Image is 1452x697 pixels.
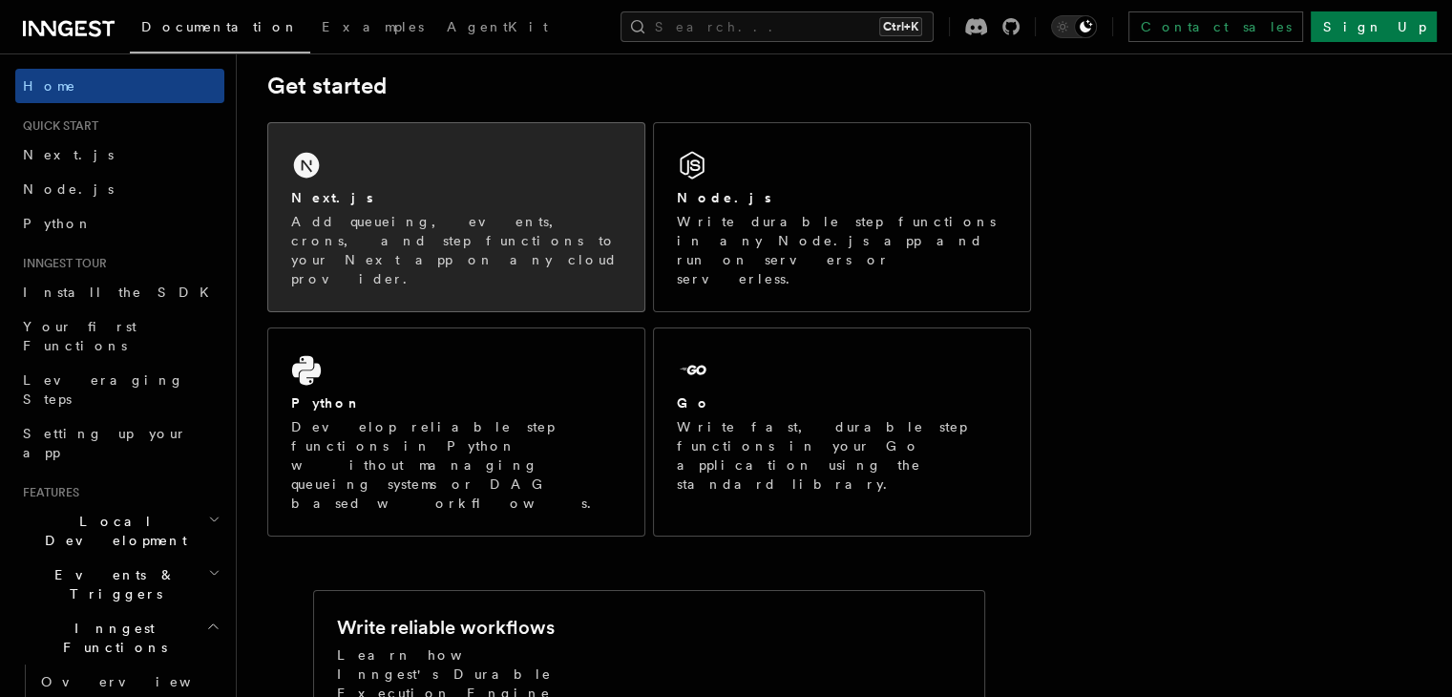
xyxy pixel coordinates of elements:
h2: Go [677,393,711,412]
a: Documentation [130,6,310,53]
span: Documentation [141,19,299,34]
p: Develop reliable step functions in Python without managing queueing systems or DAG based workflows. [291,417,621,513]
span: Events & Triggers [15,565,208,603]
button: Local Development [15,504,224,558]
a: GoWrite fast, durable step functions in your Go application using the standard library. [653,327,1031,537]
a: Next.js [15,137,224,172]
button: Inngest Functions [15,611,224,665]
a: Contact sales [1128,11,1303,42]
h2: Next.js [291,188,373,207]
span: Overview [41,674,238,689]
h2: Node.js [677,188,771,207]
span: Leveraging Steps [23,372,184,407]
span: Quick start [15,118,98,134]
span: Node.js [23,181,114,197]
a: Install the SDK [15,275,224,309]
span: Install the SDK [23,285,221,300]
span: Features [15,485,79,500]
span: Local Development [15,512,208,550]
span: Python [23,216,93,231]
a: Next.jsAdd queueing, events, crons, and step functions to your Next app on any cloud provider. [267,122,645,312]
button: Events & Triggers [15,558,224,611]
a: PythonDevelop reliable step functions in Python without managing queueing systems or DAG based wo... [267,327,645,537]
a: Your first Functions [15,309,224,363]
p: Write durable step functions in any Node.js app and run on servers or serverless. [677,212,1007,288]
span: Your first Functions [23,319,137,353]
span: Next.js [23,147,114,162]
a: Node.jsWrite durable step functions in any Node.js app and run on servers or serverless. [653,122,1031,312]
a: Node.js [15,172,224,206]
span: Setting up your app [23,426,187,460]
span: Examples [322,19,424,34]
a: Examples [310,6,435,52]
span: Home [23,76,76,95]
a: Get started [267,73,387,99]
button: Search...Ctrl+K [621,11,934,42]
a: Setting up your app [15,416,224,470]
a: Python [15,206,224,241]
span: Inngest tour [15,256,107,271]
button: Toggle dark mode [1051,15,1097,38]
h2: Python [291,393,362,412]
h2: Write reliable workflows [337,614,555,641]
p: Add queueing, events, crons, and step functions to your Next app on any cloud provider. [291,212,621,288]
kbd: Ctrl+K [879,17,922,36]
a: Home [15,69,224,103]
a: Sign Up [1311,11,1437,42]
p: Write fast, durable step functions in your Go application using the standard library. [677,417,1007,494]
a: AgentKit [435,6,559,52]
span: AgentKit [447,19,548,34]
span: Inngest Functions [15,619,206,657]
a: Leveraging Steps [15,363,224,416]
